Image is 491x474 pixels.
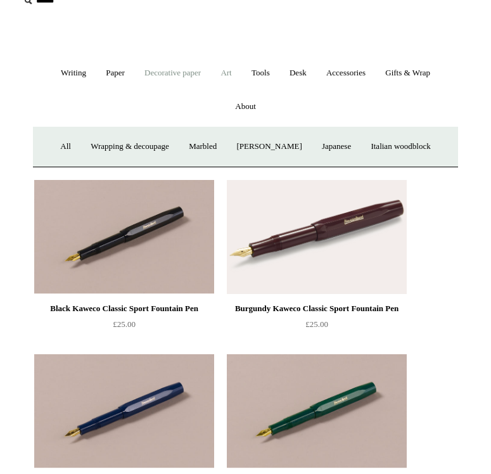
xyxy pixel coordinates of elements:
[82,130,178,163] a: Wrapping & decoupage
[227,354,407,468] img: Green Kaweco Classic Sport Fountain Pen
[34,354,214,468] a: Navy Kaweco Classic Sport Fountain Pen Navy Kaweco Classic Sport Fountain Pen
[180,130,226,163] a: Marbled
[243,56,279,90] a: Tools
[281,56,316,90] a: Desk
[113,319,136,329] span: £25.00
[34,180,214,294] a: Black Kaweco Classic Sport Fountain Pen Black Kaweco Classic Sport Fountain Pen
[37,301,211,316] div: Black Kaweco Classic Sport Fountain Pen
[313,130,360,163] a: Japanese
[226,90,265,124] a: About
[34,354,214,468] img: Navy Kaweco Classic Sport Fountain Pen
[212,56,240,90] a: Art
[362,130,439,163] a: Italian woodblock
[317,56,374,90] a: Accessories
[34,180,214,294] img: Black Kaweco Classic Sport Fountain Pen
[227,180,407,294] a: Burgundy Kaweco Classic Sport Fountain Pen Burgundy Kaweco Classic Sport Fountain Pen
[227,130,310,163] a: [PERSON_NAME]
[227,354,407,468] a: Green Kaweco Classic Sport Fountain Pen Green Kaweco Classic Sport Fountain Pen
[51,130,80,163] a: All
[52,56,95,90] a: Writing
[34,301,214,353] a: Black Kaweco Classic Sport Fountain Pen £25.00
[136,56,210,90] a: Decorative paper
[227,301,407,353] a: Burgundy Kaweco Classic Sport Fountain Pen £25.00
[376,56,439,90] a: Gifts & Wrap
[97,56,134,90] a: Paper
[230,301,404,316] div: Burgundy Kaweco Classic Sport Fountain Pen
[227,180,407,294] img: Burgundy Kaweco Classic Sport Fountain Pen
[305,319,328,329] span: £25.00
